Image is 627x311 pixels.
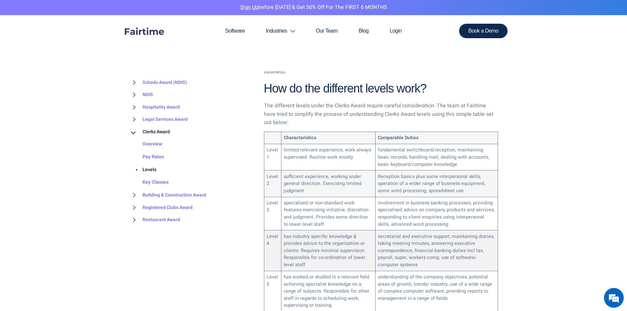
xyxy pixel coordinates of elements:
[375,170,498,197] td: Reception basics plus some interpersonal skills, operation of a wider range of business equipment...
[264,102,498,127] p: The different levels under the Clerks Award require careful consideration. The team at Fairtime h...
[284,134,316,141] strong: Characteristics
[129,114,188,126] a: Legal Services Award
[129,176,169,189] a: Key Clauses
[129,101,180,114] a: Hospitality Award
[129,189,206,201] a: Building & Construction Award
[375,144,498,170] td: fundamental switchboard/reception, maintaining basic records, handling mail, dealing with account...
[375,230,498,271] td: secretarial and executive support, maintaining diaries, taking meeting minutes, answering executi...
[108,3,124,19] div: Minimize live chat window
[129,138,162,151] a: Overview
[264,144,281,170] td: Level 1
[264,230,281,271] td: Level 4
[129,214,180,226] a: Restaurant Award
[305,15,348,47] a: Our Team
[264,197,281,230] td: Level 3
[129,76,254,226] nav: BROWSE TOPICS
[348,15,379,47] a: Blog
[281,230,375,271] td: has industry specific knowledge & provides advice to the organisation or clients. Requires minima...
[379,15,412,47] a: Login
[281,144,375,170] td: limited relevant experience, work always supervised. Routine work mostly
[255,15,305,47] a: Industries
[129,201,193,214] a: Registered Clubs Award
[240,3,258,11] a: Sign Up
[129,76,187,89] a: Schads Award (NDIS)
[129,164,156,176] a: Levels
[264,81,498,96] h2: How do the different levels work?
[129,63,254,226] div: BROWSE TOPICS
[375,197,498,230] td: involvement in business banking processes, providing specialised advice on company products and s...
[281,197,375,230] td: specialised or non-standard work features exercising initiative, discretion and judgment. Provide...
[3,180,125,203] textarea: Type your message and hit 'Enter'
[5,3,622,12] p: before [DATE] & Get 50% Off for the FIRST 6 MONTHS
[38,83,91,149] span: We're online!
[215,15,255,47] a: Software
[34,37,111,45] div: Chat with us now
[129,126,170,138] a: Clerks Award
[378,134,418,141] strong: Comparable Duties
[459,24,508,38] a: Book a Demo
[468,28,499,34] span: Book a Demo
[129,89,153,101] a: NDIS
[281,170,375,197] td: sufficient experience, working under general direction. Exercising limited judgment
[129,151,164,164] a: Pay Rates
[264,170,281,197] td: Level 2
